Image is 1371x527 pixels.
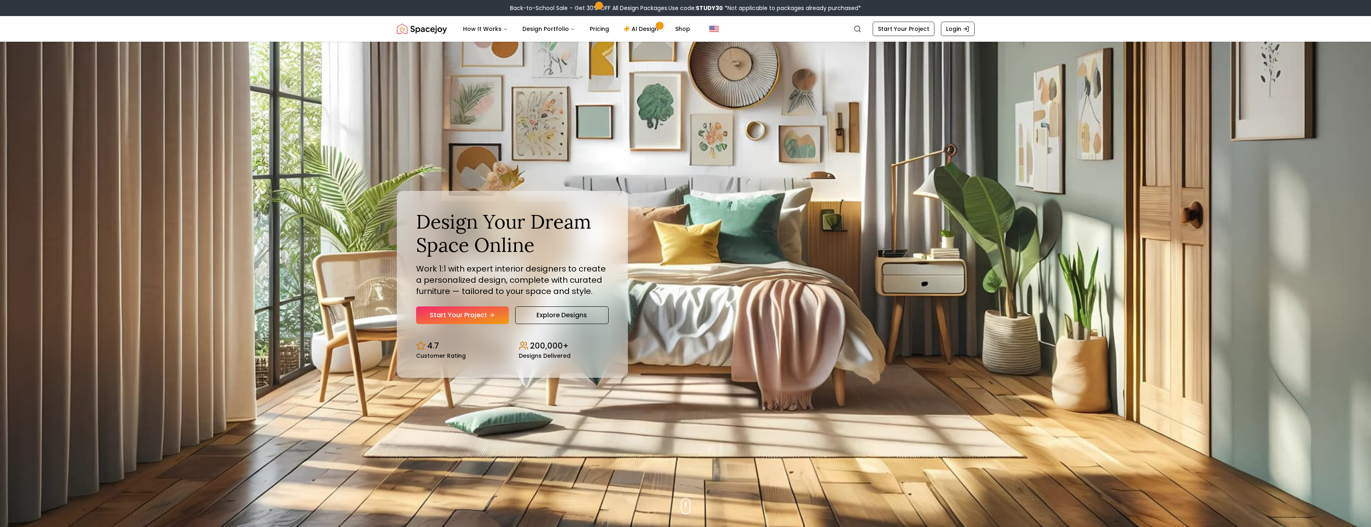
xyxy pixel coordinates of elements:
[397,21,447,37] a: Spacejoy
[941,22,975,36] a: Login
[397,16,975,42] nav: Global
[416,263,609,297] p: Work 1:1 with expert interior designers to create a personalized design, complete with curated fu...
[873,22,934,36] a: Start Your Project
[516,21,582,37] button: Design Portfolio
[457,21,514,37] button: How It Works
[427,340,439,351] p: 4.7
[416,210,609,256] h1: Design Your Dream Space Online
[416,353,466,359] small: Customer Rating
[617,21,667,37] a: AI Design
[397,21,447,37] img: Spacejoy Logo
[530,340,569,351] p: 200,000+
[583,21,615,37] a: Pricing
[519,353,571,359] small: Designs Delivered
[723,4,861,12] span: *Not applicable to packages already purchased*
[416,334,609,359] div: Design stats
[457,21,697,37] nav: Main
[669,21,697,37] a: Shop
[416,306,509,324] a: Start Your Project
[515,306,609,324] a: Explore Designs
[510,4,861,12] div: Back-to-School Sale – Get 30% OFF All Design Packages.
[696,4,723,12] b: STUDY30
[709,24,719,34] img: United States
[668,4,723,12] span: Use code:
